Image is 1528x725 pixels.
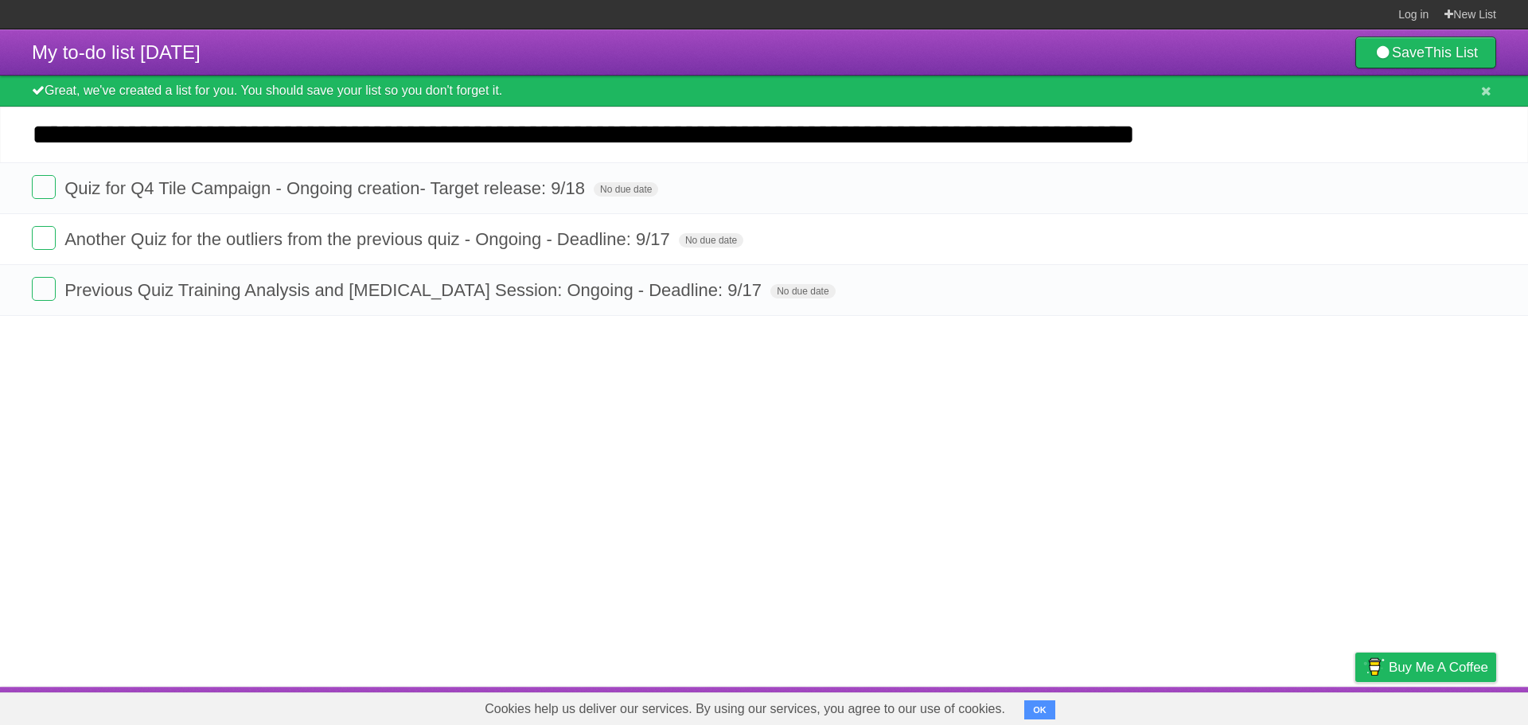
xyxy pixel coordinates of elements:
a: Developers [1196,691,1261,721]
a: SaveThis List [1355,37,1496,68]
span: No due date [679,233,743,248]
span: Quiz for Q4 Tile Campaign - Ongoing creation- Target release: 9/18 [64,178,589,198]
label: Done [32,226,56,250]
b: This List [1425,45,1478,60]
label: Done [32,277,56,301]
a: Terms [1280,691,1316,721]
label: Done [32,175,56,199]
span: My to-do list [DATE] [32,41,201,63]
button: OK [1024,700,1055,719]
img: Buy me a coffee [1363,653,1385,680]
span: No due date [594,182,658,197]
a: Privacy [1335,691,1376,721]
span: Previous Quiz Training Analysis and [MEDICAL_DATA] Session: Ongoing - Deadline: 9/17 [64,280,766,300]
span: Another Quiz for the outliers from the previous quiz - Ongoing - Deadline: 9/17 [64,229,674,249]
a: Suggest a feature [1396,691,1496,721]
span: No due date [770,284,835,298]
span: Cookies help us deliver our services. By using our services, you agree to our use of cookies. [469,693,1021,725]
a: About [1144,691,1177,721]
a: Buy me a coffee [1355,653,1496,682]
span: Buy me a coffee [1389,653,1488,681]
